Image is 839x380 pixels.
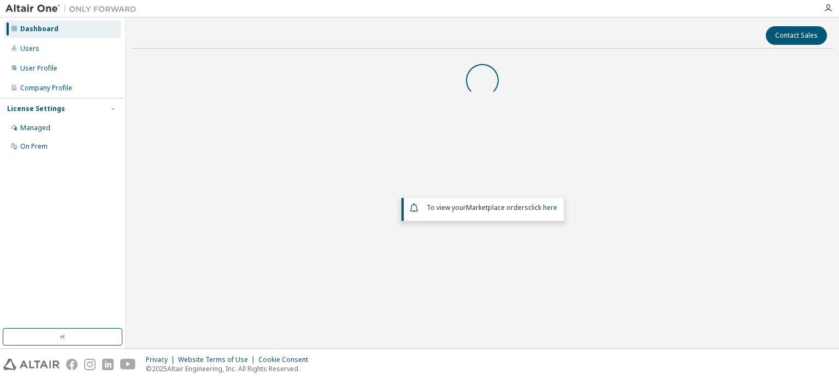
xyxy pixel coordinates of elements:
div: License Settings [7,104,65,113]
div: Managed [20,124,50,132]
img: linkedin.svg [102,359,114,370]
img: Altair One [5,3,142,14]
em: Marketplace orders [466,203,528,212]
div: Website Terms of Use [178,355,258,364]
img: youtube.svg [120,359,136,370]
div: On Prem [20,142,48,151]
div: Company Profile [20,84,72,92]
img: altair_logo.svg [3,359,60,370]
div: Users [20,44,39,53]
div: Cookie Consent [258,355,315,364]
img: facebook.svg [66,359,78,370]
button: Contact Sales [766,26,827,45]
div: Dashboard [20,25,58,33]
a: here [543,203,557,212]
p: © 2025 Altair Engineering, Inc. All Rights Reserved. [146,364,315,373]
div: User Profile [20,64,57,73]
span: To view your click [427,203,557,212]
div: Privacy [146,355,178,364]
img: instagram.svg [84,359,96,370]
